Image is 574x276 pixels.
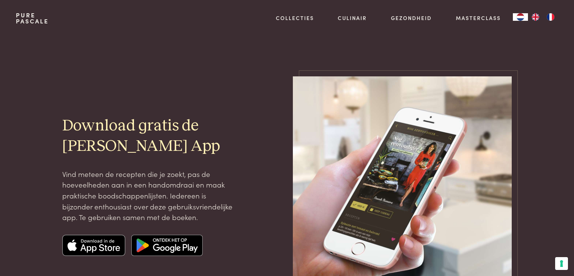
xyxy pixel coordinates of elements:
[555,257,568,270] button: Uw voorkeuren voor toestemming voor trackingtechnologieën
[528,13,543,21] a: EN
[456,14,501,22] a: Masterclass
[338,14,367,22] a: Culinair
[131,235,203,256] img: Google app store
[391,14,432,22] a: Gezondheid
[528,13,558,21] ul: Language list
[62,116,235,156] h2: Download gratis de [PERSON_NAME] App
[513,13,558,21] aside: Language selected: Nederlands
[543,13,558,21] a: FR
[513,13,528,21] a: NL
[62,235,126,256] img: Apple app store
[62,169,235,223] p: Vind meteen de recepten die je zoekt, pas de hoeveelheden aan in een handomdraai en maak praktisc...
[16,12,49,24] a: PurePascale
[513,13,528,21] div: Language
[276,14,314,22] a: Collecties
